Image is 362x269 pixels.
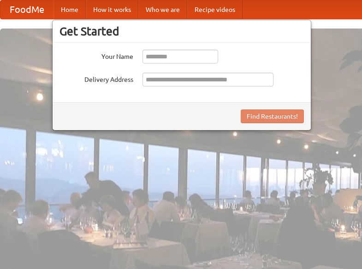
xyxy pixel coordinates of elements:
[59,73,133,84] label: Delivery Address
[86,0,138,19] a: How it works
[59,24,304,38] h3: Get Started
[241,109,304,123] button: Find Restaurants!
[138,0,187,19] a: Who we are
[0,0,53,19] a: FoodMe
[53,0,86,19] a: Home
[59,50,133,61] label: Your Name
[187,0,243,19] a: Recipe videos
